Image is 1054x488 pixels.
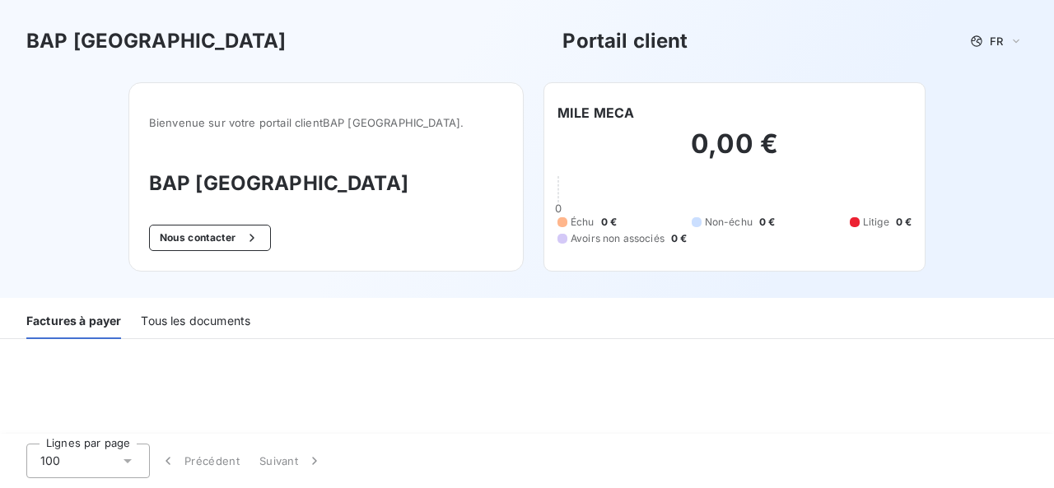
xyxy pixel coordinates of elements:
span: Non-échu [705,215,753,230]
span: Litige [863,215,889,230]
span: 0 € [896,215,912,230]
span: 100 [40,453,60,469]
span: 0 € [671,231,687,246]
h6: MILE MECA [557,103,634,123]
span: 0 € [601,215,617,230]
span: Bienvenue sur votre portail client BAP [GEOGRAPHIC_DATA] . [149,116,503,129]
span: 0 € [759,215,775,230]
h3: BAP [GEOGRAPHIC_DATA] [149,169,503,198]
button: Précédent [150,444,250,478]
button: Suivant [250,444,333,478]
h2: 0,00 € [557,128,912,177]
div: Tous les documents [141,304,250,339]
h3: Portail client [562,26,688,56]
h3: BAP [GEOGRAPHIC_DATA] [26,26,286,56]
button: Nous contacter [149,225,271,251]
span: FR [990,35,1003,48]
div: Factures à payer [26,304,121,339]
span: Échu [571,215,595,230]
span: Avoirs non associés [571,231,665,246]
span: 0 [555,202,562,215]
